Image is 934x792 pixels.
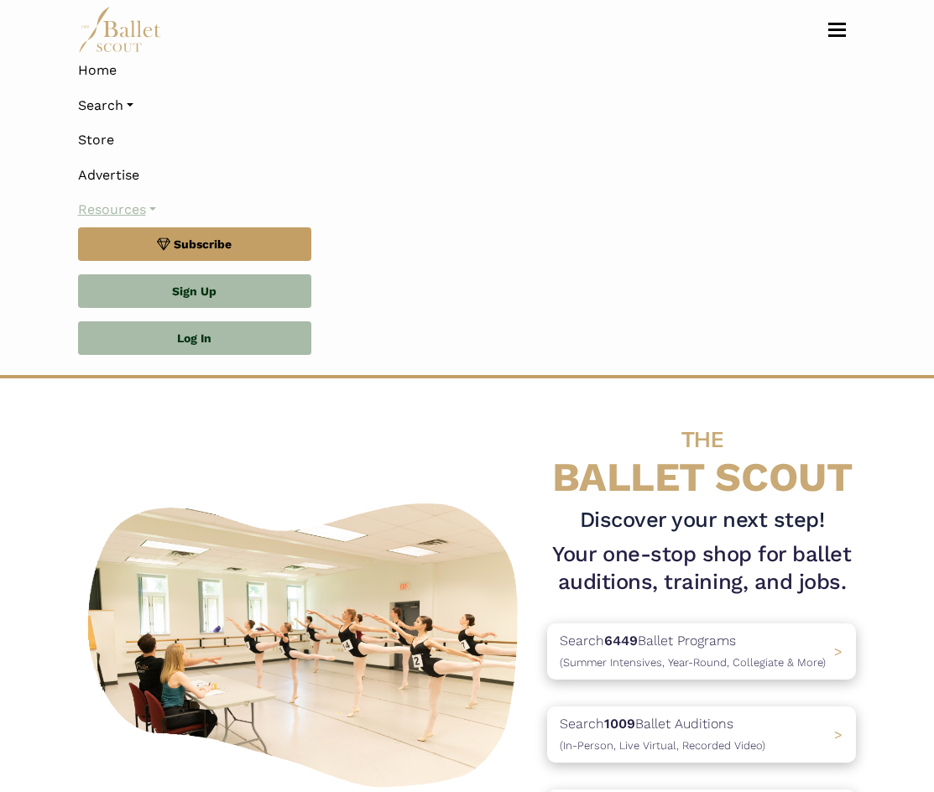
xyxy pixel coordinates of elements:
[78,321,311,355] a: Log In
[78,53,857,88] a: Home
[604,716,635,732] b: 1009
[174,235,232,253] span: Subscribe
[78,88,857,123] a: Search
[78,122,857,158] a: Store
[560,656,826,669] span: (Summer Intensives, Year-Round, Collegiate & More)
[681,425,723,452] span: THE
[834,727,843,742] span: >
[157,235,170,253] img: gem.svg
[560,739,765,752] span: (In-Person, Live Virtual, Recorded Video)
[834,643,843,659] span: >
[547,706,856,763] a: Search1009Ballet Auditions(In-Person, Live Virtual, Recorded Video) >
[604,633,638,649] b: 6449
[78,158,857,193] a: Advertise
[560,630,826,673] p: Search Ballet Programs
[560,713,765,756] p: Search Ballet Auditions
[78,274,311,308] a: Sign Up
[547,623,856,680] a: Search6449Ballet Programs(Summer Intensives, Year-Round, Collegiate & More)>
[78,192,857,227] a: Resources
[547,506,856,534] h3: Discover your next step!
[817,22,857,38] button: Toggle navigation
[78,227,311,261] a: Subscribe
[547,412,856,499] h4: BALLET SCOUT
[547,540,856,597] h1: Your one-stop shop for ballet auditions, training, and jobs.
